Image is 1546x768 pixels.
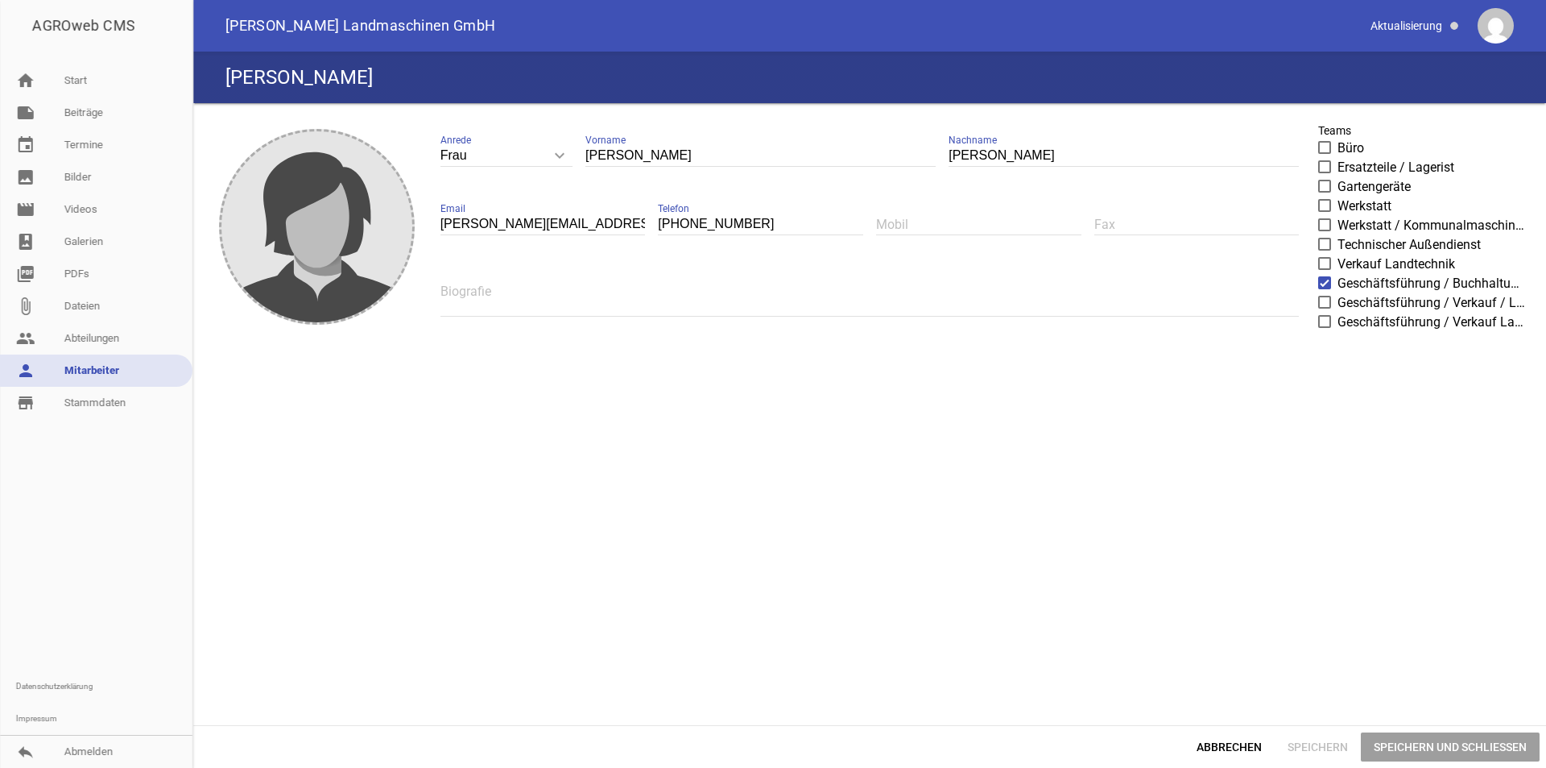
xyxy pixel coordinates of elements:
[225,64,373,90] h4: [PERSON_NAME]
[1337,313,1527,332] span: Geschäftsführung / Verkauf Landtechnik
[1184,733,1275,762] span: Abbrechen
[16,232,35,251] i: photo_album
[16,168,35,187] i: image
[1318,122,1351,139] label: Teams
[16,264,35,284] i: picture_as_pdf
[16,393,35,413] i: store_mall_directory
[16,329,35,348] i: people
[225,19,496,33] span: [PERSON_NAME] Landmaschinen GmbH
[1337,216,1527,235] span: Werkstatt / Kommunalmaschinen
[16,103,35,122] i: note
[1337,293,1527,313] span: Geschäftsführung / Verkauf / Land- und Kommunaltechnik
[1275,733,1361,762] span: Speichern
[547,143,573,168] i: keyboard_arrow_down
[16,135,35,155] i: event
[1337,158,1454,177] span: Ersatzteile / Lagerist
[1337,197,1391,216] span: Werkstatt
[1337,255,1455,274] span: Verkauf Landtechnik
[16,361,35,380] i: person
[16,742,35,762] i: reply
[1361,733,1540,762] span: Speichern und Schließen
[1337,235,1481,255] span: Technischer Außendienst
[1337,274,1527,293] span: Geschäftsführung / Buchhaltung / Verkauf Gartengeräte
[1337,177,1411,197] span: Gartengeräte
[16,297,35,316] i: attach_file
[1337,139,1364,158] span: Büro
[16,71,35,90] i: home
[16,200,35,219] i: movie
